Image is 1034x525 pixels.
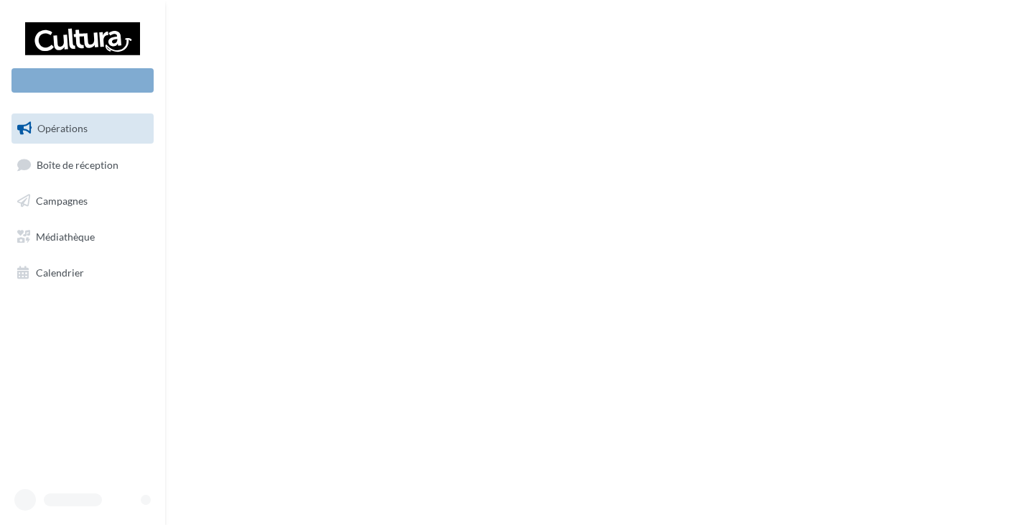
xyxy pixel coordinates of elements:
[11,68,154,93] div: Nouvelle campagne
[9,222,157,252] a: Médiathèque
[36,231,95,243] span: Médiathèque
[37,122,88,134] span: Opérations
[37,158,118,170] span: Boîte de réception
[9,113,157,144] a: Opérations
[9,149,157,180] a: Boîte de réception
[36,266,84,278] span: Calendrier
[9,186,157,216] a: Campagnes
[9,258,157,288] a: Calendrier
[36,195,88,207] span: Campagnes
